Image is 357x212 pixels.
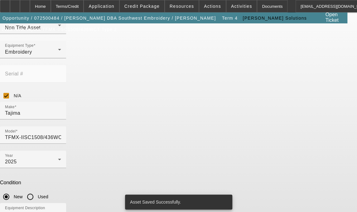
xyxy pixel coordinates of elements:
span: Application [89,4,114,9]
span: Term 4 [222,16,238,21]
button: Actions [199,0,226,12]
mat-label: Year [5,153,13,157]
mat-label: Serial # [5,71,23,76]
span: Actions [204,4,221,9]
span: Activities [231,4,252,9]
span: Opportunity / 072500484 / [PERSON_NAME] DBA Southwest Embroidery / [PERSON_NAME] [2,16,216,21]
label: Used [36,194,48,200]
label: N/A [12,93,21,99]
button: [PERSON_NAME] Solutions [241,12,308,24]
mat-label: Model [5,129,16,133]
span: Embroidery [5,49,32,55]
button: Application [84,0,119,12]
a: Open Ticket [323,9,347,26]
span: Credit Package [124,4,160,9]
mat-label: Equipment Type [5,44,34,48]
span: 2025 New Tajima TFMX-IISC1508/436WCT Type 2 [2,27,117,32]
button: Term 4 [220,12,240,24]
div: Asset Saved Successfully. [125,195,230,210]
button: Credit Package [120,0,164,12]
mat-label: Make [5,105,15,109]
span: Resources [170,4,194,9]
label: New [12,194,23,200]
mat-label: Equipment Description [5,206,45,210]
button: Activities [226,0,257,12]
button: Resources [165,0,199,12]
span: 2025 [5,159,17,164]
span: [PERSON_NAME] Solutions [243,16,306,21]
